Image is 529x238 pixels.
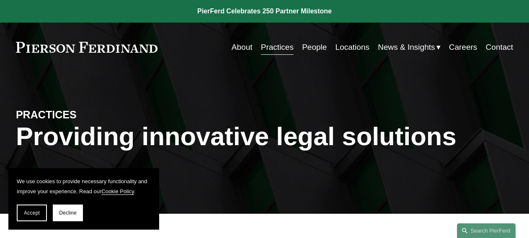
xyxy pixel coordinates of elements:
[261,39,294,55] a: Practices
[335,39,369,55] a: Locations
[101,188,134,194] a: Cookie Policy
[457,223,516,238] a: Search this site
[17,205,47,221] button: Accept
[16,108,140,122] h4: PRACTICES
[16,122,513,151] h1: Providing innovative legal solutions
[8,168,159,230] section: Cookie banner
[232,39,253,55] a: About
[378,39,440,55] a: folder dropdown
[378,40,435,54] span: News & Insights
[59,210,77,216] span: Decline
[302,39,327,55] a: People
[486,39,514,55] a: Contact
[17,177,151,196] p: We use cookies to provide necessary functionality and improve your experience. Read our .
[449,39,477,55] a: Careers
[24,210,40,216] span: Accept
[53,205,83,221] button: Decline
